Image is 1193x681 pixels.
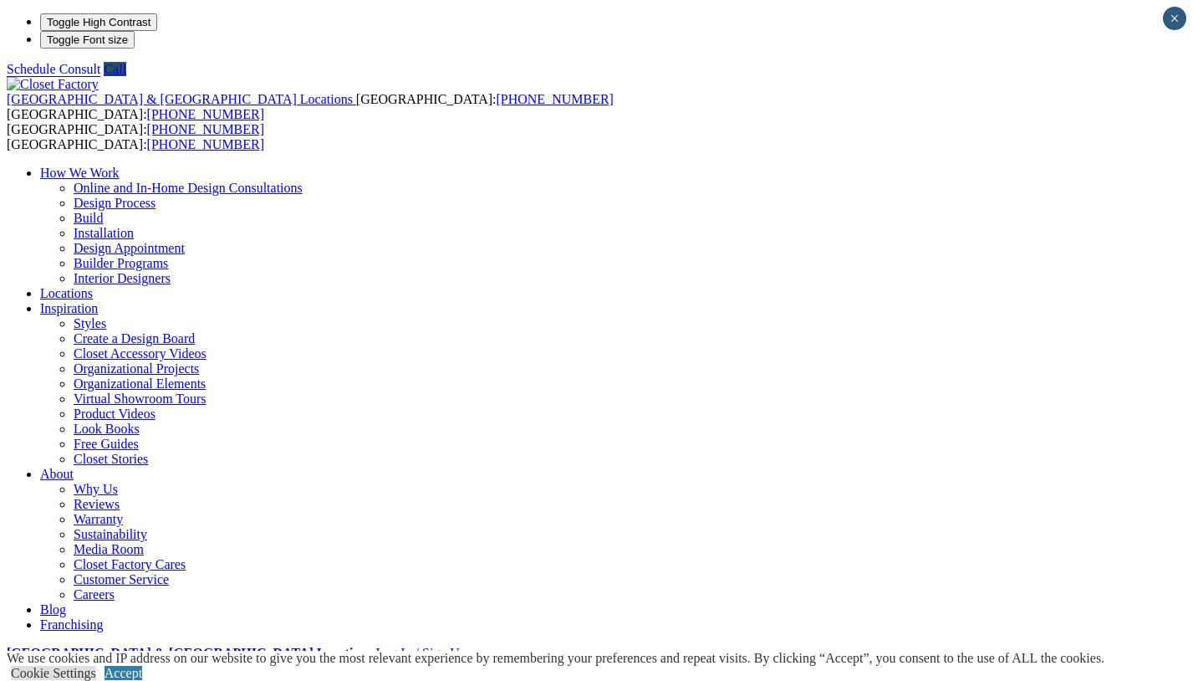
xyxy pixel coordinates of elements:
[74,316,106,330] a: Styles
[74,422,140,436] a: Look Books
[74,497,120,511] a: Reviews
[40,166,120,180] a: How We Work
[104,62,126,76] a: Call
[74,196,155,210] a: Design Process
[147,137,264,151] a: [PHONE_NUMBER]
[40,602,66,617] a: Blog
[74,407,155,421] a: Product Videos
[7,62,100,76] a: Schedule Consult
[74,241,185,255] a: Design Appointment
[74,226,134,240] a: Installation
[7,77,99,92] img: Closet Factory
[74,346,206,361] a: Closet Accessory Videos
[74,331,195,346] a: Create a Design Board
[40,617,104,632] a: Franchising
[147,107,264,121] a: [PHONE_NUMBER]
[74,271,171,285] a: Interior Designers
[496,92,613,106] a: [PHONE_NUMBER]
[74,512,123,526] a: Warranty
[74,572,169,586] a: Customer Service
[7,92,356,106] a: [GEOGRAPHIC_DATA] & [GEOGRAPHIC_DATA] Locations
[11,666,96,680] a: Cookie Settings
[74,361,199,376] a: Organizational Projects
[40,31,135,49] button: Toggle Font size
[7,646,372,660] a: [GEOGRAPHIC_DATA] & [GEOGRAPHIC_DATA] Locations
[74,392,206,406] a: Virtual Showroom Tours
[40,301,98,315] a: Inspiration
[105,666,142,680] a: Accept
[40,13,157,31] button: Toggle High Contrast
[147,122,264,136] a: [PHONE_NUMBER]
[47,16,150,28] span: Toggle High Contrast
[74,542,144,556] a: Media Room
[74,527,147,541] a: Sustainability
[1163,7,1186,30] button: Close
[74,181,303,195] a: Online and In-Home Design Consultations
[7,122,264,151] span: [GEOGRAPHIC_DATA]: [GEOGRAPHIC_DATA]:
[74,587,115,602] a: Careers
[74,452,148,466] a: Closet Stories
[40,286,93,300] a: Locations
[47,33,128,46] span: Toggle Font size
[74,256,168,270] a: Builder Programs
[74,482,118,496] a: Why Us
[74,211,104,225] a: Build
[40,467,74,481] a: About
[7,92,353,106] span: [GEOGRAPHIC_DATA] & [GEOGRAPHIC_DATA] Locations
[74,376,206,391] a: Organizational Elements
[74,437,139,451] a: Free Guides
[7,651,1104,666] div: We use cookies and IP address on our website to give you the most relevant experience by remember...
[375,646,466,660] a: Log In / Sign Up
[74,557,186,571] a: Closet Factory Cares
[7,92,614,121] span: [GEOGRAPHIC_DATA]: [GEOGRAPHIC_DATA]:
